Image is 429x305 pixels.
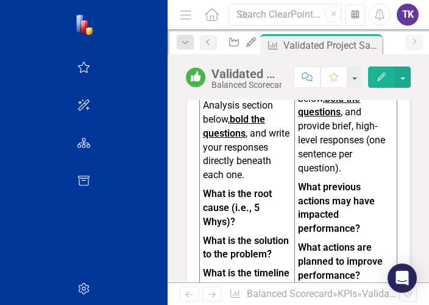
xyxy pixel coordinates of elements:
[74,13,96,35] img: ClearPoint Strategy
[186,68,205,87] img: On or Above Target
[203,235,289,260] strong: What is the solution to the problem?
[203,113,265,139] strong: bold the questions
[203,71,291,185] p: Please the three questions into the Analysis section below, , and write your responses directly b...
[298,181,375,235] strong: What previous actions may have impacted performance?
[203,188,272,228] strong: What is the root cause (i.e., 5 Whys)?
[388,264,417,293] div: Open Intercom Messenger
[338,288,357,300] a: KPIs
[211,81,282,90] div: Balanced Scorecard
[211,67,282,81] div: Validated Project Savings (YTD)
[229,287,399,301] div: » »
[247,288,333,300] a: Balanced Scorecard
[298,242,383,281] strong: What actions are planned to improve performance?
[229,4,342,26] input: Search ClearPoint...
[298,50,394,178] p: Please the three questions into the Analysis section below, , and provide brief, high-level respo...
[283,38,379,53] div: Validated Project Savings (YTD)
[397,4,419,26] button: TK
